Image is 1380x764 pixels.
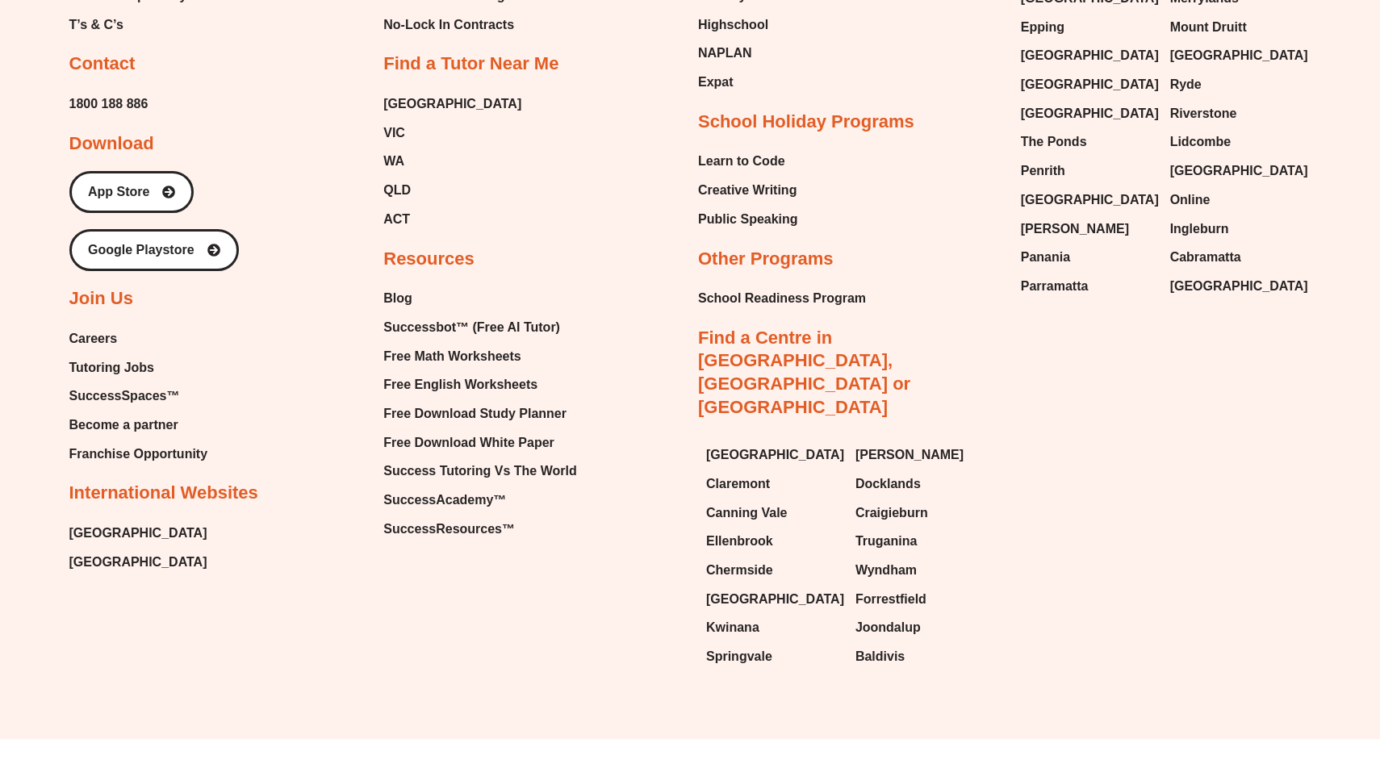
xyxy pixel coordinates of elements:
span: Baldivis [855,645,905,669]
iframe: Chat Widget [1103,582,1380,764]
span: [GEOGRAPHIC_DATA] [1021,102,1159,126]
a: 1800 188 886 [69,92,148,116]
span: [GEOGRAPHIC_DATA] [1170,44,1308,68]
a: Careers [69,327,208,351]
a: Free Download Study Planner [383,402,576,426]
span: Penrith [1021,159,1065,183]
a: Find a Centre in [GEOGRAPHIC_DATA], [GEOGRAPHIC_DATA] or [GEOGRAPHIC_DATA] [698,328,910,417]
h2: Other Programs [698,248,834,271]
span: Riverstone [1170,102,1237,126]
span: Google Playstore [88,244,194,257]
a: WA [383,149,521,173]
a: VIC [383,121,521,145]
a: [GEOGRAPHIC_DATA] [1170,159,1303,183]
a: T’s & C’s [69,13,187,37]
a: Expat [698,70,776,94]
h2: Find a Tutor Near Me [383,52,558,76]
span: Cabramatta [1170,245,1241,269]
a: App Store [69,171,194,213]
h2: Download [69,132,154,156]
span: [GEOGRAPHIC_DATA] [1021,73,1159,97]
span: Parramatta [1021,274,1089,299]
h2: School Holiday Programs [698,111,914,134]
span: VIC [383,121,405,145]
span: Wyndham [855,558,917,582]
a: Panania [1021,245,1154,269]
a: SuccessSpaces™ [69,384,208,408]
a: Free Download White Paper [383,431,576,455]
h2: Contact [69,52,136,76]
span: Mount Druitt [1170,15,1247,40]
span: Successbot™ (Free AI Tutor) [383,315,560,340]
a: Wyndham [855,558,989,582]
a: Online [1170,188,1303,212]
a: Mount Druitt [1170,15,1303,40]
span: Craigieburn [855,501,928,525]
span: Joondalup [855,616,921,640]
span: App Store [88,186,149,198]
a: Creative Writing [698,178,798,202]
a: Baldivis [855,645,989,669]
span: WA [383,149,404,173]
a: [GEOGRAPHIC_DATA] [383,92,521,116]
span: Kwinana [706,616,759,640]
span: Free English Worksheets [383,373,537,397]
a: Become a partner [69,413,208,437]
span: Ryde [1170,73,1202,97]
a: Blog [383,286,576,311]
a: Canning Vale [706,501,839,525]
a: Ryde [1170,73,1303,97]
a: Free English Worksheets [383,373,576,397]
span: NAPLAN [698,41,752,65]
span: The Ponds [1021,130,1087,154]
span: Panania [1021,245,1070,269]
a: Free Math Worksheets [383,344,576,369]
span: Lidcombe [1170,130,1232,154]
a: Cabramatta [1170,245,1303,269]
span: [GEOGRAPHIC_DATA] [706,587,844,612]
span: [GEOGRAPHIC_DATA] [1170,159,1308,183]
h2: Resources [383,248,475,271]
span: Ingleburn [1170,217,1229,241]
a: Google Playstore [69,229,239,271]
h2: Join Us [69,287,133,311]
span: [GEOGRAPHIC_DATA] [69,521,207,545]
span: Canning Vale [706,501,787,525]
a: School Readiness Program [698,286,866,311]
a: [PERSON_NAME] [855,443,989,467]
a: [GEOGRAPHIC_DATA] [1170,44,1303,68]
span: SuccessAcademy™ [383,488,506,512]
a: [GEOGRAPHIC_DATA] [1021,102,1154,126]
span: Careers [69,327,118,351]
span: T’s & C’s [69,13,123,37]
a: Chermside [706,558,839,582]
span: Become a partner [69,413,178,437]
span: Free Download White Paper [383,431,554,455]
a: Epping [1021,15,1154,40]
a: Tutoring Jobs [69,356,208,380]
span: QLD [383,178,411,202]
span: Expat [698,70,734,94]
a: Franchise Opportunity [69,442,208,466]
span: [PERSON_NAME] [855,443,964,467]
span: Public Speaking [698,207,798,232]
a: Highschool [698,13,776,37]
a: Riverstone [1170,102,1303,126]
a: The Ponds [1021,130,1154,154]
span: Creative Writing [698,178,797,202]
a: NAPLAN [698,41,776,65]
span: Springvale [706,645,772,669]
span: Claremont [706,472,770,496]
a: [GEOGRAPHIC_DATA] [69,550,207,574]
span: Free Math Worksheets [383,344,521,369]
a: Kwinana [706,616,839,640]
a: Successbot™ (Free AI Tutor) [383,315,576,340]
a: Ellenbrook [706,529,839,553]
span: Success Tutoring Vs The World [383,459,576,483]
a: Forrestfield [855,587,989,612]
a: Learn to Code [698,149,798,173]
span: SuccessSpaces™ [69,384,180,408]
